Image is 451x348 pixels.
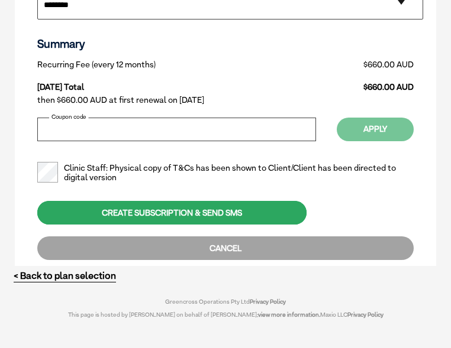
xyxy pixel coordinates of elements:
td: $660.00 AUD [299,57,414,73]
div: This page is hosted by [PERSON_NAME] on behalf of [PERSON_NAME]; Maxio LLC [54,305,397,318]
label: Clinic Staff: Physical copy of T&Cs has been shown to Client/Client has been directed to digital ... [37,163,414,183]
td: $660.00 AUD [299,73,414,92]
td: Recurring Fee (every 12 months) [37,57,299,73]
td: then $660.00 AUD at first renewal on [DATE] [37,92,414,108]
div: CREATE SUBSCRIPTION & SEND SMS [37,201,307,225]
a: Privacy Policy [250,298,286,305]
div: Greencross Operations Pty Ltd [54,298,397,305]
div: CANCEL [37,236,414,260]
label: Coupon code [49,114,89,120]
button: Apply [337,118,414,141]
td: [DATE] Total [37,73,299,92]
a: view more information. [258,311,320,318]
h3: Summary [37,37,414,51]
a: < Back to plan selection [14,270,116,281]
input: Clinic Staff: Physical copy of T&Cs has been shown to Client/Client has been directed to digital ... [37,162,58,183]
a: Privacy Policy [347,311,384,318]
